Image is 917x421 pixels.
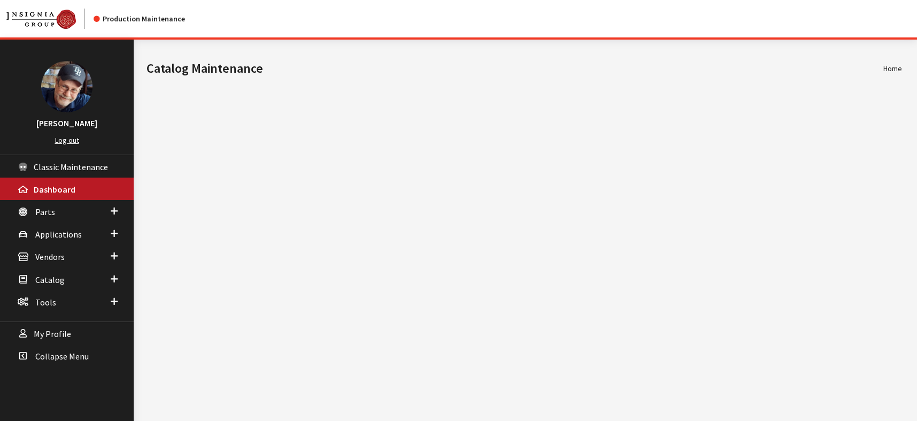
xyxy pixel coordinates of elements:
[41,61,93,112] img: Ray Goodwin
[147,59,883,78] h1: Catalog Maintenance
[34,328,71,339] span: My Profile
[35,229,82,240] span: Applications
[35,351,89,362] span: Collapse Menu
[35,297,56,308] span: Tools
[35,206,55,217] span: Parts
[34,184,75,195] span: Dashboard
[35,274,65,285] span: Catalog
[34,162,108,172] span: Classic Maintenance
[55,135,79,145] a: Log out
[94,13,185,25] div: Production Maintenance
[35,252,65,263] span: Vendors
[6,10,76,29] img: Catalog Maintenance
[6,9,94,29] a: Insignia Group logo
[11,117,123,129] h3: [PERSON_NAME]
[883,63,902,74] li: Home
